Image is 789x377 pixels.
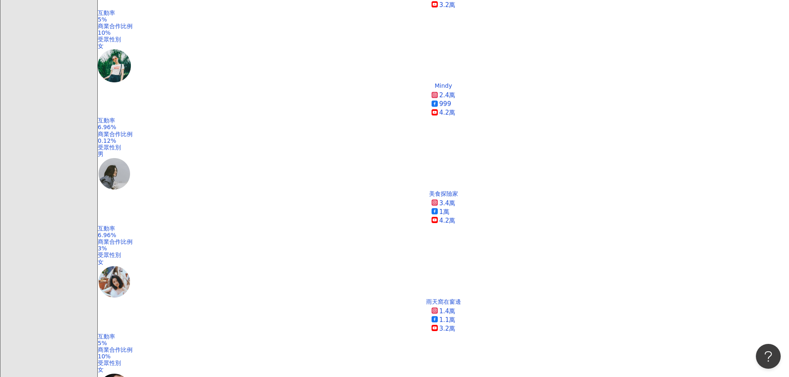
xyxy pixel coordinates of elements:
div: 受眾性別 [98,144,789,151]
div: 互動率 [98,10,789,16]
div: 5% [98,340,789,346]
div: 999 [439,100,451,108]
div: 商業合作比例 [98,238,789,245]
div: 商業合作比例 [98,131,789,137]
img: KOL Avatar [98,265,131,298]
div: 4.2萬 [439,216,456,225]
img: KOL Avatar [98,157,131,190]
div: 受眾性別 [98,36,789,43]
div: 6.96% [98,124,789,130]
div: 互動率 [98,117,789,124]
div: 10% [98,353,789,360]
div: 3.2萬 [439,1,456,10]
div: 6.96% [98,232,789,238]
div: 0.12% [98,137,789,144]
div: 男 [98,151,789,157]
iframe: Help Scout Beacon - Open [756,344,781,369]
a: 美食探險家3.4萬1萬4.2萬互動率6.96%商業合作比例3%受眾性別女 [98,190,789,265]
div: 4.2萬 [439,108,456,117]
div: 1萬 [439,208,450,216]
div: 受眾性別 [98,252,789,258]
div: 3.2萬 [439,324,456,333]
div: 商業合作比例 [98,346,789,353]
a: KOL Avatar [98,265,789,298]
a: KOL Avatar [98,49,789,82]
div: 1.1萬 [439,316,456,324]
a: Mindy2.4萬9994.2萬互動率6.96%商業合作比例0.12%受眾性別男 [98,82,789,157]
div: 3% [98,245,789,252]
div: 雨天窩在窗邊 [426,298,461,305]
div: Mindy [434,82,452,89]
div: 2.4萬 [439,91,456,100]
a: KOL Avatar [98,157,789,190]
div: 3.4萬 [439,199,456,208]
div: 受眾性別 [98,360,789,366]
div: 互動率 [98,225,789,232]
img: KOL Avatar [98,49,131,82]
div: 女 [98,43,789,49]
div: 女 [98,259,789,265]
div: 商業合作比例 [98,23,789,29]
div: 美食探險家 [429,190,458,197]
div: 女 [98,366,789,373]
div: 1.4萬 [439,307,456,316]
div: 互動率 [98,333,789,340]
div: 10% [98,29,789,36]
a: 雨天窩在窗邊1.4萬1.1萬3.2萬互動率5%商業合作比例10%受眾性別女 [98,298,789,373]
div: 5% [98,16,789,23]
